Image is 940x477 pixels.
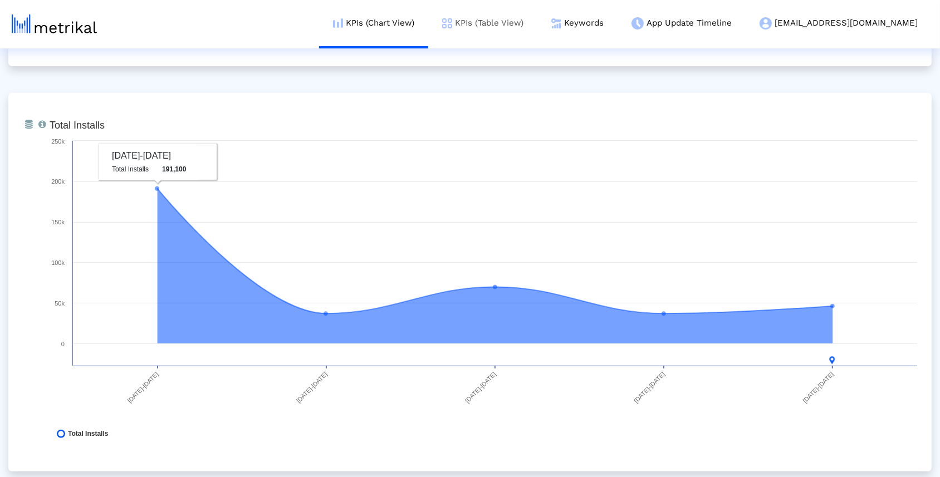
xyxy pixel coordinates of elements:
[126,371,160,404] text: [DATE]-[DATE]
[12,14,97,33] img: metrical-logo-light.png
[464,371,497,404] text: [DATE]-[DATE]
[50,120,105,131] tspan: Total Installs
[551,18,561,28] img: keywords.png
[51,178,65,185] text: 200k
[801,371,835,404] text: [DATE]-[DATE]
[333,18,343,28] img: kpi-chart-menu-icon.png
[631,17,644,29] img: app-update-menu-icon.png
[61,341,65,347] text: 0
[51,138,65,145] text: 250k
[442,18,452,28] img: kpi-table-menu-icon.png
[633,371,666,404] text: [DATE]-[DATE]
[51,259,65,266] text: 100k
[295,371,329,404] text: [DATE]-[DATE]
[68,430,108,438] span: Total Installs
[55,300,65,307] text: 50k
[51,219,65,225] text: 150k
[760,17,772,29] img: my-account-menu-icon.png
